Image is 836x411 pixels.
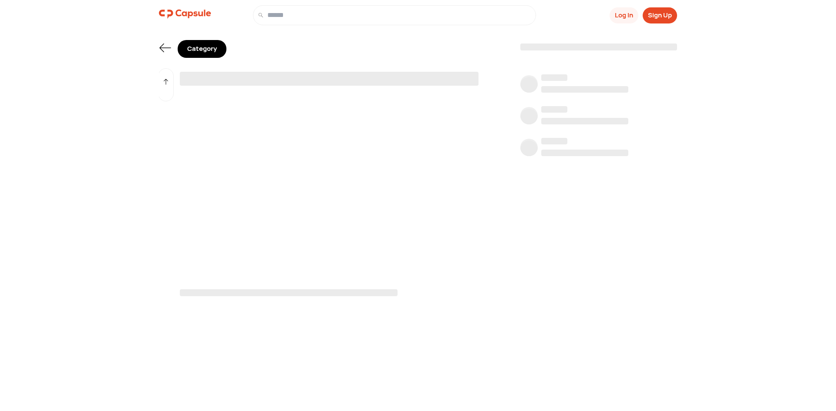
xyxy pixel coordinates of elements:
span: ‌ [541,118,628,124]
span: ‌ [180,72,479,86]
button: Log In [610,7,638,23]
img: logo [159,5,211,23]
span: ‌ [541,138,567,144]
span: ‌ [541,150,628,156]
span: ‌ [180,289,398,296]
span: ‌ [520,109,538,126]
span: ‌ [541,74,567,81]
span: ‌ [541,106,567,113]
span: ‌ [520,140,538,158]
button: Sign Up [643,7,677,23]
span: ‌ [520,77,538,94]
div: Category [178,40,226,58]
span: ‌ [541,86,628,93]
a: logo [159,5,211,25]
span: ‌ [520,43,677,50]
